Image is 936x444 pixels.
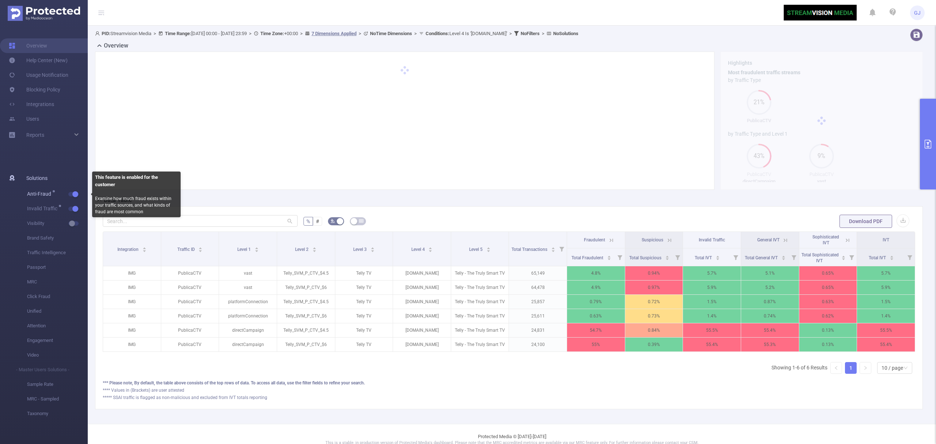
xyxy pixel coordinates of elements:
p: 4.9% [567,281,625,294]
a: 1 [845,362,856,373]
b: Time Zone: [260,31,284,36]
span: Total General IVT [745,255,779,260]
p: Telly_SVM_P_CTV_$6 [277,338,335,351]
i: icon: caret-up [890,255,894,257]
p: 5.1% [741,266,799,280]
span: > [540,31,547,36]
p: 1.5% [857,295,915,309]
i: icon: caret-down [890,257,894,259]
p: 0.87% [741,295,799,309]
span: Passport [27,260,88,275]
i: icon: caret-up [716,255,720,257]
span: Streamvision Media [DATE] 00:00 - [DATE] 23:59 +00:00 [95,31,578,36]
i: icon: caret-up [487,246,491,248]
span: Traffic ID [177,247,196,252]
p: 55.3% [741,338,799,351]
p: [DOMAIN_NAME] [393,295,451,309]
span: Reports [26,132,44,138]
p: 4.8% [567,266,625,280]
i: icon: caret-down [429,249,433,251]
p: Telly - The Truly Smart TV [451,295,509,309]
p: [DOMAIN_NAME] [393,323,451,337]
i: icon: caret-down [142,249,146,251]
i: icon: caret-up [607,255,611,257]
p: Telly - The Truly Smart TV [451,281,509,294]
i: icon: caret-up [429,246,433,248]
a: Users [9,112,39,126]
span: > [151,31,158,36]
p: PublicaCTV [161,323,219,337]
span: Invalid Traffic [699,237,725,242]
span: Sample Rate [27,377,88,392]
p: IMG [103,266,161,280]
div: **** Values in (Brackets) are user attested [103,387,915,394]
p: 25,611 [509,309,567,323]
span: Level 4 [411,247,426,252]
i: icon: caret-up [142,246,146,248]
i: icon: caret-down [665,257,669,259]
i: icon: caret-down [313,249,317,251]
p: Telly_SVM_P_CTV_$6 [277,281,335,294]
b: Conditions : [426,31,449,36]
i: Filter menu [672,248,683,266]
i: icon: right [863,366,868,370]
div: Sort [312,246,317,251]
b: No Time Dimensions [370,31,412,36]
span: Engagement [27,333,88,348]
i: icon: caret-down [782,257,786,259]
span: Click Fraud [27,289,88,304]
i: icon: caret-up [199,246,203,248]
h2: Overview [104,41,128,50]
p: 0.79% [567,295,625,309]
i: icon: caret-up [782,255,786,257]
p: 0.72% [625,295,683,309]
i: icon: caret-up [313,246,317,248]
span: MRC - Sampled [27,392,88,406]
i: icon: table [359,219,363,223]
p: 55.4% [683,338,741,351]
p: [DOMAIN_NAME] [393,281,451,294]
span: > [507,31,514,36]
span: # [316,218,319,224]
div: Sort [665,255,669,259]
i: icon: caret-down [551,249,555,251]
i: icon: caret-down [716,257,720,259]
span: Level 4 Is '[DOMAIN_NAME]' [426,31,507,36]
div: ***** SSAI traffic is flagged as non-malicious and excluded from IVT totals reporting [103,394,915,401]
p: Telly_SVM_P_CTV_$6 [277,309,335,323]
div: Sort [142,246,147,251]
span: Integration [117,247,140,252]
a: Blocking Policy [9,82,60,97]
p: IMG [103,323,161,337]
div: Sort [781,255,786,259]
p: PublicaCTV [161,338,219,351]
div: Sort [890,255,894,259]
i: icon: caret-down [370,249,374,251]
p: 0.65% [799,281,857,294]
i: icon: down [903,366,908,371]
p: 0.73% [625,309,683,323]
span: Attention [27,319,88,333]
button: Download PDF [839,215,892,228]
i: icon: caret-up [551,246,555,248]
li: Previous Page [830,362,842,374]
i: icon: caret-up [842,255,846,257]
p: IMG [103,309,161,323]
b: No Filters [521,31,540,36]
p: 5.7% [683,266,741,280]
p: Telly_SVM_P_CTV_$4.5 [277,266,335,280]
p: PublicaCTV [161,266,219,280]
p: platformConnection [219,295,277,309]
p: 0.63% [799,295,857,309]
p: [DOMAIN_NAME] [393,309,451,323]
span: Sophisticated IVT [812,234,839,245]
i: Filter menu [905,248,915,266]
i: Filter menu [789,248,799,266]
div: Sort [198,246,203,251]
div: 10 / page [882,362,903,373]
div: Sort [370,246,375,251]
i: icon: caret-up [254,246,258,248]
p: Telly - The Truly Smart TV [451,323,509,337]
p: 65,149 [509,266,567,280]
span: Taxonomy [27,406,88,421]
